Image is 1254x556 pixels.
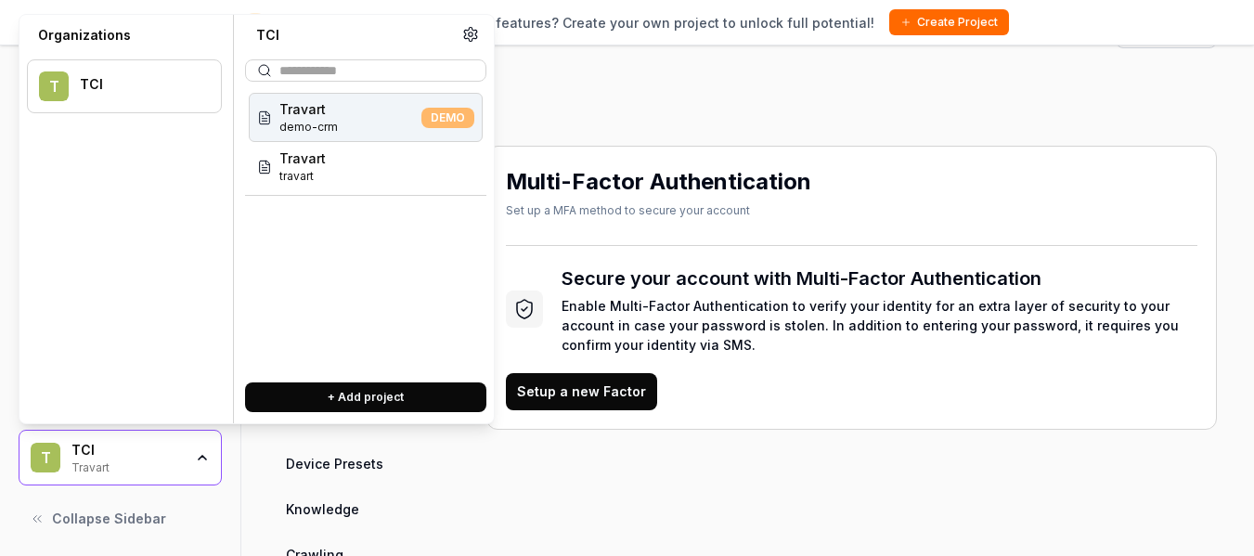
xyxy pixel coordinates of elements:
button: + Add project [245,382,486,412]
a: Knowledge [278,492,457,526]
div: TCI [71,442,183,459]
span: Project ID: GkJT [279,119,338,136]
span: T [39,71,69,101]
span: Project ID: VXaq [279,168,326,185]
span: Travart [279,99,338,119]
div: Set up a MFA method to secure your account [506,202,811,219]
button: TTCI [27,59,222,113]
div: TCI [245,26,462,45]
h2: Multi-Factor Authentication [506,165,811,199]
span: T [31,443,60,472]
button: Create Project [889,9,1009,35]
div: Travart [71,459,183,473]
span: Exploring our features? Create your own project to unlock full potential! [407,13,874,32]
span: Device Presets [286,454,383,473]
h3: Secure your account with Multi-Factor Authentication [562,265,1197,292]
button: Collapse Sidebar [19,500,222,537]
span: Collapse Sidebar [52,509,166,528]
div: Enable Multi-Factor Authentication to verify your identity for an extra layer of security to your... [562,296,1197,355]
a: Device Presets [278,446,457,481]
span: Knowledge [286,499,359,519]
div: Organizations [27,26,222,45]
button: TTCITravart [19,430,222,485]
div: Suggestions [245,89,486,368]
span: DEMO PROJECT [272,13,377,32]
a: Organization settings [462,26,479,48]
button: Setup a new Factor [506,373,657,410]
span: Travart [279,149,326,168]
span: DEMO [421,108,474,128]
div: TCI [80,76,197,93]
